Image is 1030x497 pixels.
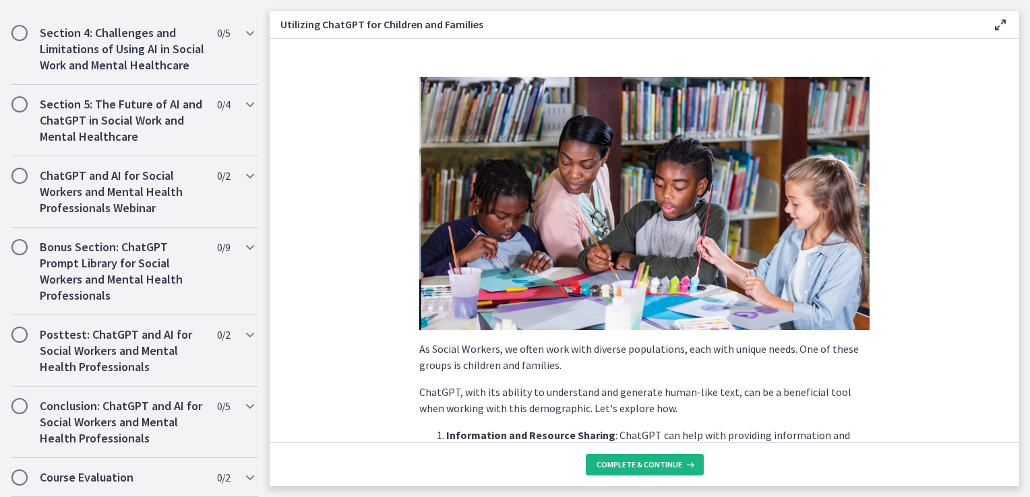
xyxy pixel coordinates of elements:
[217,239,230,255] span: 0 / 9
[217,168,230,184] span: 0 / 2
[40,96,204,145] h2: Section 5: The Future of AI and ChatGPT in Social Work and Mental Healthcare
[419,341,870,373] p: As Social Workers, we often work with diverse populations, each with unique needs. One of these g...
[419,384,870,416] p: ChatGPT, with its ability to understand and generate human-like text, can be a beneficial tool wh...
[40,168,204,216] h2: ChatGPT and AI for Social Workers and Mental Health Professionals Webinar
[280,16,971,32] h3: Utilizing ChatGPT for Children and Families
[40,327,204,375] h2: Posttest: ChatGPT and AI for Social Workers and Mental Health Professionals
[40,25,204,73] h2: Section 4: Challenges and Limitations of Using AI in Social Work and Mental Healthcare
[597,459,682,470] span: Complete & continue
[446,427,870,492] p: : ChatGPT can help with providing information and resources to families in need. It can be progra...
[586,454,704,475] button: Complete & continue
[40,469,204,486] h2: Course Evaluation
[446,428,615,442] strong: Information and Resource Sharing
[217,96,230,112] span: 0 / 4
[217,327,230,343] span: 0 / 2
[40,239,204,304] h2: Bonus Section: ChatGPT Prompt Library for Social Workers and Mental Health Professionals
[217,398,230,414] span: 0 / 5
[419,77,870,330] img: Slides_for_Title_Slides_for_ChatGPT_and_AI_for_Social_Work_%286%29.png
[217,469,230,486] span: 0 / 2
[40,398,204,446] h2: Conclusion: ChatGPT and AI for Social Workers and Mental Health Professionals
[217,25,230,41] span: 0 / 5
